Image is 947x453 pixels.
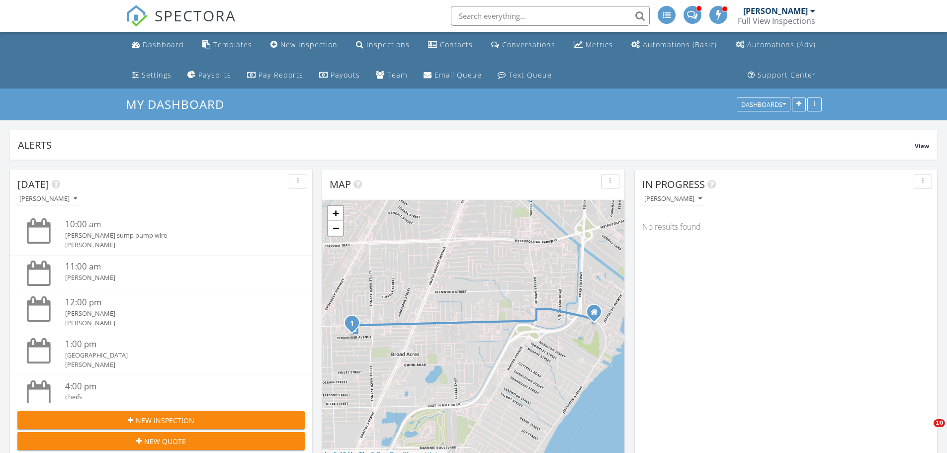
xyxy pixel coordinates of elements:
[738,16,815,26] div: Full View Inspections
[642,192,704,206] button: [PERSON_NAME]
[352,36,414,54] a: Inspections
[509,70,552,80] div: Text Queue
[65,392,281,402] div: cheifs
[440,40,473,49] div: Contacts
[387,70,408,80] div: Team
[627,36,721,54] a: Automations (Basic)
[737,98,790,112] button: Dashboards
[487,36,559,54] a: Conversations
[183,66,235,85] a: Paysplits
[732,36,820,54] a: Automations (Advanced)
[19,195,77,202] div: [PERSON_NAME]
[144,436,186,447] span: New Quote
[243,66,307,85] a: Pay Reports
[372,66,412,85] a: Team
[913,419,937,443] iframe: Intercom live chat
[65,240,281,250] div: [PERSON_NAME]
[17,411,305,429] button: New Inspection
[424,36,477,54] a: Contacts
[494,66,556,85] a: Text Queue
[434,70,482,80] div: Email Queue
[643,40,717,49] div: Automations (Basic)
[65,273,281,282] div: [PERSON_NAME]
[65,261,281,273] div: 11:00 am
[65,351,281,360] div: [GEOGRAPHIC_DATA]
[17,192,79,206] button: [PERSON_NAME]
[644,195,702,202] div: [PERSON_NAME]
[502,40,555,49] div: Conversations
[142,70,172,80] div: Settings
[213,40,252,49] div: Templates
[65,231,281,240] div: [PERSON_NAME] sump pump wire
[128,36,188,54] a: Dashboard
[126,5,148,27] img: The Best Home Inspection Software - Spectora
[331,70,360,80] div: Payouts
[352,323,358,329] div: 20174 Abrahm St, CLINTON TOWNSHIP, MI 48035
[642,178,705,191] span: In Progress
[266,36,342,54] a: New Inspection
[65,218,281,231] div: 10:00 am
[330,178,351,191] span: Map
[65,402,281,412] div: [PERSON_NAME]
[586,40,613,49] div: Metrics
[128,66,175,85] a: Settings
[328,221,343,236] a: Zoom out
[366,40,410,49] div: Inspections
[744,66,820,85] a: Support Center
[594,312,600,318] div: 35330 Beaconhill St, Harrison Twp MI 48045
[420,66,486,85] a: Email Queue
[143,40,184,49] div: Dashboard
[570,36,617,54] a: Metrics
[198,36,256,54] a: Templates
[18,138,915,152] div: Alerts
[280,40,338,49] div: New Inspection
[758,70,816,80] div: Support Center
[155,5,236,26] span: SPECTORA
[743,6,808,16] div: [PERSON_NAME]
[17,432,305,450] button: New Quote
[258,70,303,80] div: Pay Reports
[65,360,281,369] div: [PERSON_NAME]
[915,142,929,150] span: View
[315,66,364,85] a: Payouts
[65,338,281,351] div: 1:00 pm
[126,96,233,112] a: My Dashboard
[328,206,343,221] a: Zoom in
[65,296,281,309] div: 12:00 pm
[934,419,945,427] span: 10
[198,70,231,80] div: Paysplits
[65,318,281,328] div: [PERSON_NAME]
[350,320,354,327] i: 1
[741,101,786,108] div: Dashboards
[126,13,236,34] a: SPECTORA
[17,178,49,191] span: [DATE]
[635,213,937,240] div: No results found
[136,415,194,426] span: New Inspection
[65,309,281,318] div: [PERSON_NAME]
[451,6,650,26] input: Search everything...
[747,40,816,49] div: Automations (Adv)
[65,380,281,393] div: 4:00 pm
